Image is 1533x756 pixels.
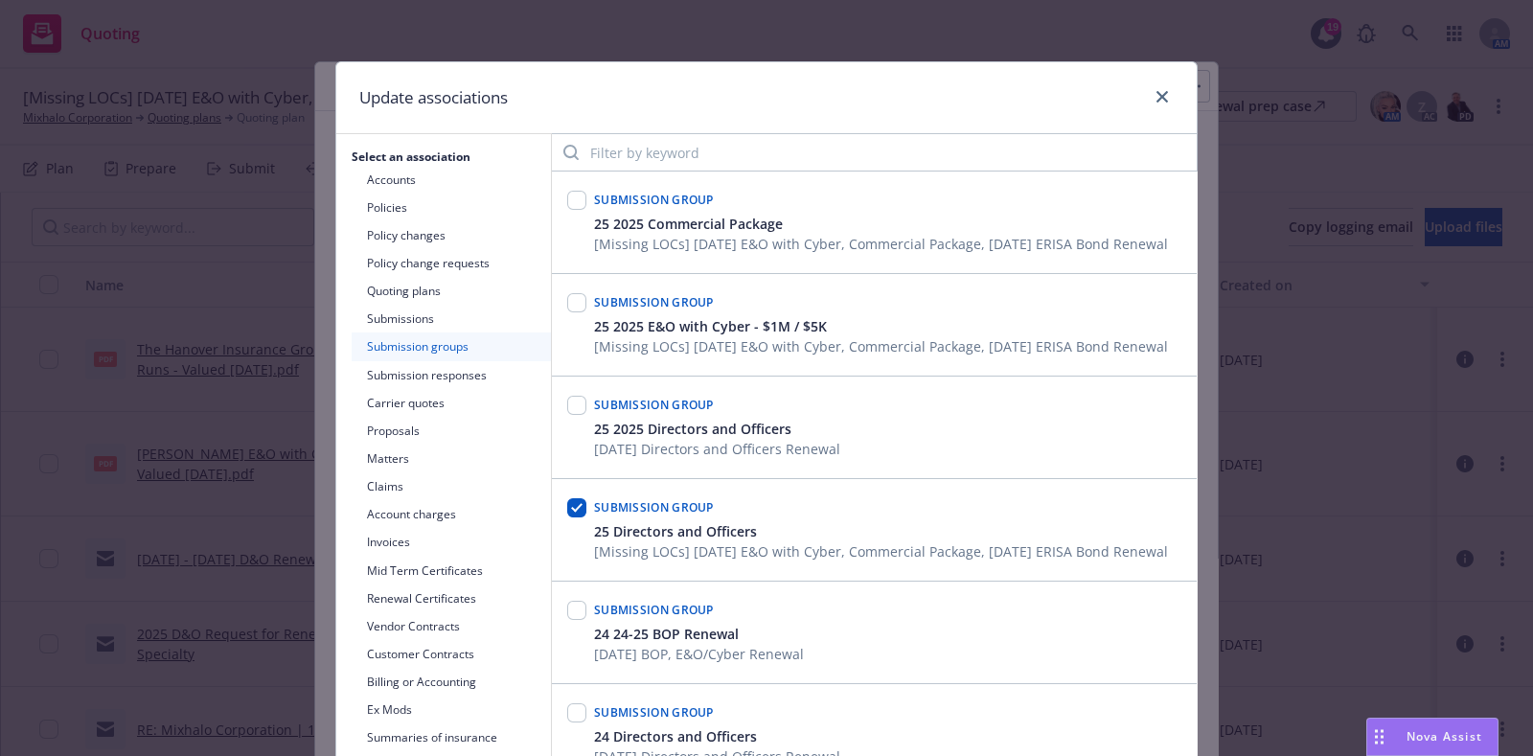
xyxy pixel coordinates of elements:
[352,668,551,696] button: Billing or Accounting
[594,726,840,746] button: 24 Directors and Officers
[352,277,551,305] button: Quoting plans
[352,723,551,751] button: Summaries of insurance
[594,541,1168,561] span: [Missing LOCs] [DATE] E&O with Cyber, Commercial Package, [DATE] ERISA Bond Renewal
[594,499,714,515] span: Submission group
[352,361,551,389] button: Submission responses
[594,644,804,664] span: [DATE] BOP, E&O/Cyber Renewal
[594,624,739,644] span: 24 24-25 BOP Renewal
[352,194,551,221] button: Policies
[594,336,1168,356] span: [Missing LOCs] [DATE] E&O with Cyber, Commercial Package, [DATE] ERISA Bond Renewal
[594,704,714,721] span: Submission group
[594,294,714,310] span: Submission group
[1367,719,1391,755] div: Drag to move
[552,133,1197,172] input: Filter by keyword
[352,417,551,445] button: Proposals
[352,528,551,556] button: Invoices
[594,214,783,234] span: 25 2025 Commercial Package
[594,234,1168,254] span: [Missing LOCs] [DATE] E&O with Cyber, Commercial Package, [DATE] ERISA Bond Renewal
[594,419,791,439] span: 25 2025 Directors and Officers
[1366,718,1499,756] button: Nova Assist
[352,696,551,723] button: Ex Mods
[352,584,551,612] button: Renewal Certificates
[1407,728,1482,745] span: Nova Assist
[352,445,551,472] button: Matters
[594,602,714,618] span: Submission group
[352,640,551,668] button: Customer Contracts
[336,149,551,165] h2: Select an association
[352,221,551,249] button: Policy changes
[352,305,551,332] button: Submissions
[594,726,757,746] span: 24 Directors and Officers
[352,557,551,584] button: Mid Term Certificates
[594,316,827,336] span: 25 2025 E&O with Cyber - $1M / $5K
[352,389,551,417] button: Carrier quotes
[594,419,840,439] button: 25 2025 Directors and Officers
[352,500,551,528] button: Account charges
[352,472,551,500] button: Claims
[594,624,804,644] button: 24 24-25 BOP Renewal
[594,214,1168,234] button: 25 2025 Commercial Package
[352,166,551,194] button: Accounts
[594,397,714,413] span: Submission group
[352,332,551,360] button: Submission groups
[594,439,840,459] span: [DATE] Directors and Officers Renewal
[352,612,551,640] button: Vendor Contracts
[594,521,757,541] span: 25 Directors and Officers
[352,249,551,277] button: Policy change requests
[594,521,1168,541] button: 25 Directors and Officers
[594,192,714,208] span: Submission group
[594,316,1168,336] button: 25 2025 E&O with Cyber - $1M / $5K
